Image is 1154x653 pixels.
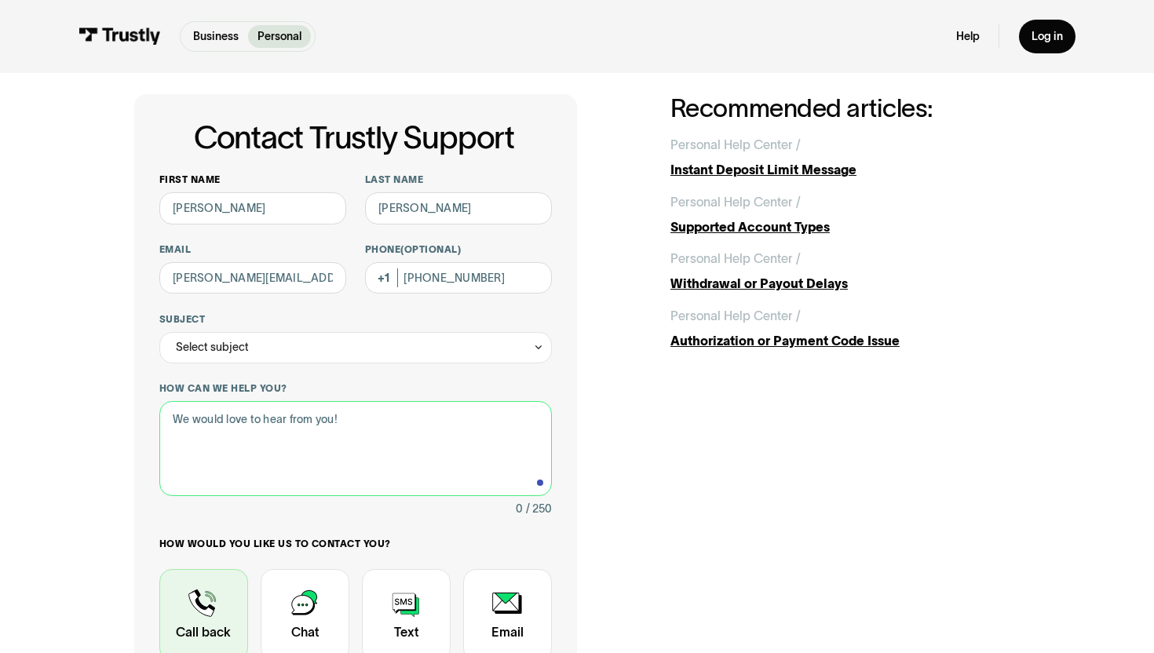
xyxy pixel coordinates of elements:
[670,135,801,154] div: Personal Help Center /
[159,243,346,256] label: Email
[159,538,552,550] label: How would you like us to contact you?
[79,27,161,45] img: Trustly Logo
[365,243,552,256] label: Phone
[365,192,552,224] input: Howard
[670,94,1020,122] h2: Recommended articles:
[365,262,552,294] input: (555) 555-5555
[156,120,552,155] h1: Contact Trustly Support
[248,25,311,48] a: Personal
[159,173,346,186] label: First name
[365,173,552,186] label: Last name
[400,244,461,254] span: (Optional)
[1019,20,1075,53] a: Log in
[670,135,1020,179] a: Personal Help Center /Instant Deposit Limit Message
[159,192,346,224] input: Alex
[257,28,301,45] p: Personal
[670,217,1020,236] div: Supported Account Types
[670,331,1020,350] div: Authorization or Payment Code Issue
[159,382,552,395] label: How can we help you?
[159,313,552,326] label: Subject
[670,160,1020,179] div: Instant Deposit Limit Message
[670,249,801,268] div: Personal Help Center /
[516,499,523,518] div: 0
[670,306,801,325] div: Personal Help Center /
[159,262,346,294] input: alex@mail.com
[956,29,980,43] a: Help
[670,274,1020,293] div: Withdrawal or Payout Delays
[184,25,248,48] a: Business
[670,306,1020,350] a: Personal Help Center /Authorization or Payment Code Issue
[1032,29,1063,43] div: Log in
[193,28,239,45] p: Business
[176,337,249,356] div: Select subject
[670,192,1020,236] a: Personal Help Center /Supported Account Types
[670,249,1020,293] a: Personal Help Center /Withdrawal or Payout Delays
[526,499,552,518] div: / 250
[159,332,552,363] div: Select subject
[670,192,801,211] div: Personal Help Center /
